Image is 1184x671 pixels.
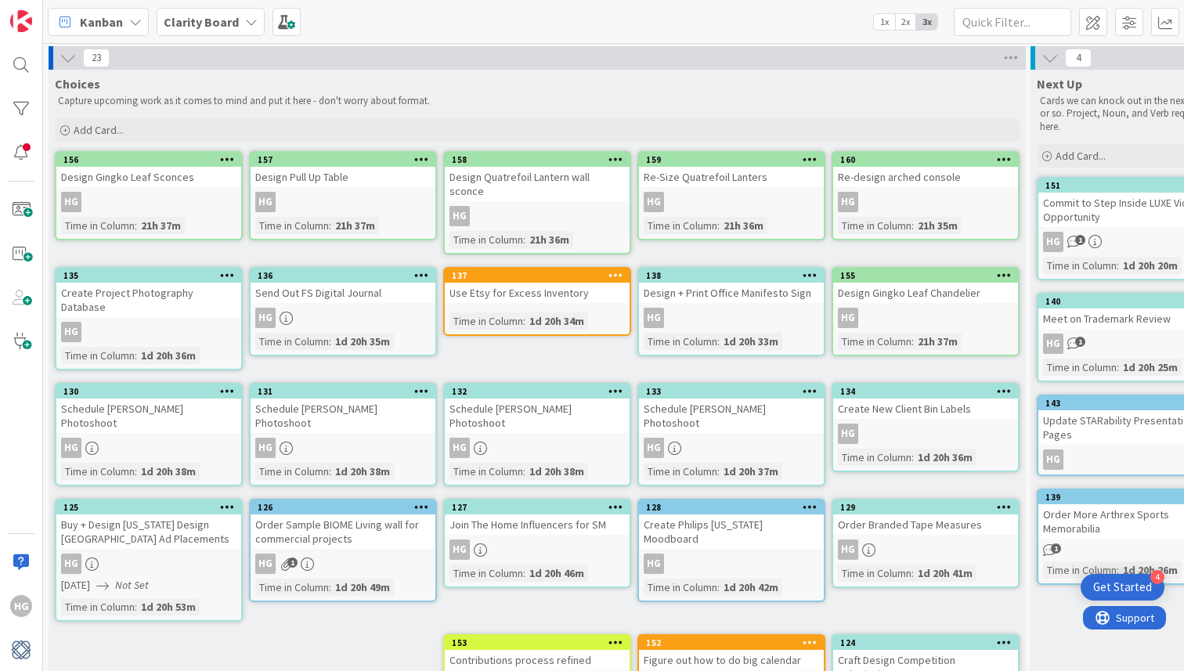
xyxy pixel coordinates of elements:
a: 130Schedule [PERSON_NAME] PhotoshootHGTime in Column:1d 20h 38m [55,383,243,486]
div: 1d 20h 36m [914,449,976,466]
img: avatar [10,639,32,661]
div: 1d 20h 46m [525,565,588,582]
div: Time in Column [449,463,523,480]
span: Support [33,2,71,21]
div: HG [255,192,276,212]
div: Design Pull Up Table [251,167,435,187]
div: 129Order Branded Tape Measures [833,500,1018,535]
div: HG [61,322,81,342]
span: 1x [874,14,895,30]
div: Figure out how to do big calendar [639,650,824,670]
div: Re-Size Quatrefoil Lanters [639,167,824,187]
div: HG [644,192,664,212]
div: HG [61,438,81,458]
div: 128Create Philips [US_STATE] Moodboard [639,500,824,549]
img: Visit kanbanzone.com [10,10,32,32]
span: : [135,347,137,364]
div: 1d 20h 53m [137,598,200,615]
div: Order Branded Tape Measures [833,514,1018,535]
div: 125 [63,502,241,513]
div: 157 [251,153,435,167]
div: 21h 35m [914,217,962,234]
div: HG [449,206,470,226]
div: Contributions process refined [445,650,630,670]
div: HG [251,192,435,212]
span: : [717,579,720,596]
div: Use Etsy for Excess Inventory [445,283,630,303]
div: HG [1043,449,1063,470]
div: HG [838,539,858,560]
div: 136 [251,269,435,283]
div: 124 [840,637,1018,648]
div: 152Figure out how to do big calendar [639,636,824,670]
div: HG [639,192,824,212]
div: 21h 37m [331,217,379,234]
div: 160 [833,153,1018,167]
div: 127 [452,502,630,513]
div: 138Design + Print Office Manifesto Sign [639,269,824,303]
div: 131Schedule [PERSON_NAME] Photoshoot [251,384,435,433]
span: 2x [895,14,916,30]
a: 157Design Pull Up TableHGTime in Column:21h 37m [249,151,437,240]
a: 159Re-Size Quatrefoil LantersHGTime in Column:21h 36m [637,151,825,240]
div: HG [449,539,470,560]
a: 131Schedule [PERSON_NAME] PhotoshootHGTime in Column:1d 20h 38m [249,383,437,486]
div: 1d 20h 38m [137,463,200,480]
a: 125Buy + Design [US_STATE] Design [GEOGRAPHIC_DATA] Ad PlacementsHG[DATE]Not SetTime in Column:1d... [55,499,243,622]
div: Send Out FS Digital Journal [251,283,435,303]
span: : [523,231,525,248]
div: 129 [833,500,1018,514]
a: 135Create Project Photography DatabaseHGTime in Column:1d 20h 36m [55,267,243,370]
div: Time in Column [1043,257,1117,274]
a: 160Re-design arched consoleHGTime in Column:21h 35m [832,151,1020,240]
div: Open Get Started checklist, remaining modules: 4 [1081,574,1164,601]
span: Next Up [1037,76,1082,92]
div: 126 [258,502,435,513]
span: : [523,312,525,330]
span: 1 [287,557,298,568]
span: : [1117,359,1119,376]
div: HG [56,322,241,342]
div: 158 [445,153,630,167]
a: 132Schedule [PERSON_NAME] PhotoshootHGTime in Column:1d 20h 38m [443,383,631,486]
div: HG [833,192,1018,212]
span: : [911,565,914,582]
div: 1d 20h 34m [525,312,588,330]
span: 1 [1075,337,1085,347]
div: HG [639,438,824,458]
div: 132 [452,386,630,397]
div: 126 [251,500,435,514]
div: 159 [639,153,824,167]
div: Design + Print Office Manifesto Sign [639,283,824,303]
a: 156Design Gingko Leaf SconcesHGTime in Column:21h 37m [55,151,243,240]
div: Time in Column [644,579,717,596]
div: Time in Column [61,598,135,615]
span: : [135,217,137,234]
div: HG [833,539,1018,560]
div: 126Order Sample BIOME Living wall for commercial projects [251,500,435,549]
div: 131 [251,384,435,399]
span: 4 [1065,49,1092,67]
div: HG [644,554,664,574]
span: : [911,333,914,350]
div: 153Contributions process refined [445,636,630,670]
div: Time in Column [644,463,717,480]
span: : [717,463,720,480]
div: 152 [646,637,824,648]
div: Time in Column [61,217,135,234]
div: 1d 20h 38m [525,463,588,480]
div: Join The Home Influencers for SM [445,514,630,535]
div: 137 [452,270,630,281]
span: : [329,463,331,480]
div: Time in Column [644,217,717,234]
span: : [911,449,914,466]
span: Add Card... [74,123,124,137]
div: 128 [639,500,824,514]
div: Schedule [PERSON_NAME] Photoshoot [251,399,435,433]
div: 136 [258,270,435,281]
div: HG [644,308,664,328]
div: HG [838,192,858,212]
div: Time in Column [449,312,523,330]
div: 155Design Gingko Leaf Chandelier [833,269,1018,303]
span: Kanban [80,13,123,31]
